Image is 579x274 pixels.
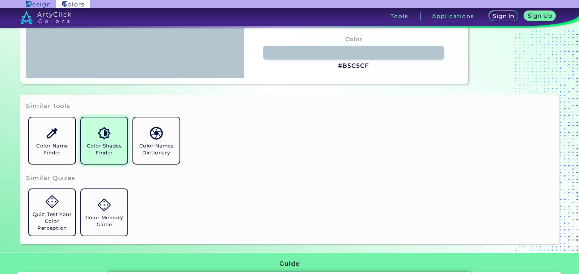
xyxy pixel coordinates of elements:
[98,199,110,211] img: icon_game.svg
[338,62,369,70] h3: #B5C5CF
[26,186,78,238] a: Quiz: Test Your Color Perception
[98,127,110,140] img: icon_color_shades.svg
[46,195,58,208] img: icon_game.svg
[46,127,58,140] img: icon_color_name_finder.svg
[279,260,299,268] h3: Guide
[32,211,72,232] h5: Quiz: Test Your Color Perception
[345,34,362,45] h4: Color
[84,214,124,228] h5: Color Memory Game
[32,142,72,156] h5: Color Name Finder
[78,186,130,238] a: Color Memory Game
[26,1,50,8] img: ArtyClick Design logo
[20,11,71,24] img: logo_artyclick_colors_white.svg
[529,13,551,18] h5: Sign Up
[26,102,70,111] h3: Similar Tools
[78,115,130,167] a: Color Shades Finder
[490,12,517,21] a: Sign In
[130,115,182,167] a: Color Names Dictionary
[390,13,408,19] h3: Tools
[432,13,474,19] h3: Applications
[150,127,162,140] img: icon_color_names_dictionary.svg
[494,13,514,19] h5: Sign In
[136,142,177,156] h5: Color Names Dictionary
[26,174,75,183] h3: Similar Quizes
[26,115,78,167] a: Color Name Finder
[84,142,124,156] h5: Color Shades Finder
[526,12,554,21] a: Sign Up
